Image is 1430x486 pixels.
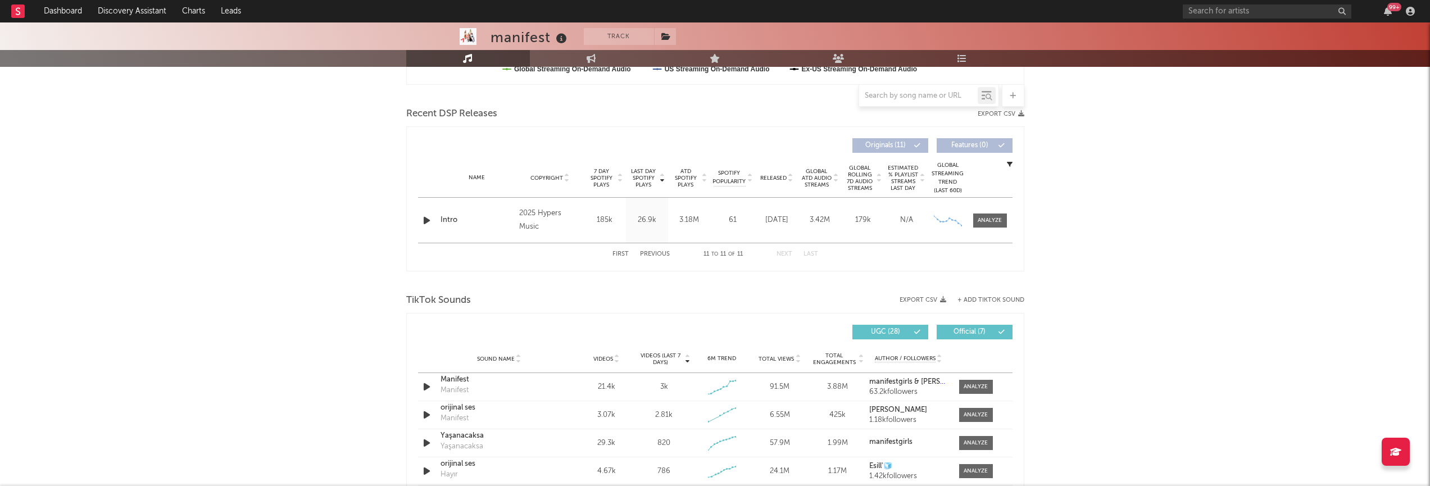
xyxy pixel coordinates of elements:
button: + Add TikTok Sound [957,297,1024,303]
div: 91.5M [753,381,806,393]
div: 3.07k [580,410,633,421]
span: ATD Spotify Plays [671,168,701,188]
span: to [711,252,718,257]
span: UGC ( 28 ) [860,329,911,335]
div: 63.2k followers [869,388,947,396]
button: Features(0) [937,138,1013,153]
span: TikTok Sounds [406,294,471,307]
div: 11 11 11 [692,248,754,261]
div: 6.55M [753,410,806,421]
div: 185k [587,215,623,226]
a: Esill'🧊 [869,462,947,470]
button: + Add TikTok Sound [946,297,1024,303]
div: manifest [491,28,570,47]
button: Originals(11) [852,138,928,153]
button: Official(7) [937,325,1013,339]
div: 1.42k followers [869,473,947,480]
button: Track [584,28,654,45]
text: US Streaming On-Demand Audio [664,65,769,73]
div: [DATE] [758,215,796,226]
strong: manifestgirls [869,438,913,446]
strong: Esill'🧊 [869,462,892,470]
div: 3.88M [811,381,864,393]
span: of [728,252,735,257]
div: 1.17M [811,466,864,477]
div: Manifest [441,385,469,396]
div: 6M Trend [696,355,748,363]
button: UGC(28) [852,325,928,339]
a: manifestgirls & [PERSON_NAME] & [PERSON_NAME] [869,378,947,386]
span: Total Engagements [811,352,857,366]
button: First [612,251,629,257]
div: 24.1M [753,466,806,477]
a: Manifest [441,374,558,385]
div: 21.4k [580,381,633,393]
div: 99 + [1387,3,1401,11]
a: Yaşanacaksa [441,430,558,442]
a: orijinal ses [441,402,558,414]
a: orijinal ses [441,458,558,470]
span: Features ( 0 ) [944,142,996,149]
span: 7 Day Spotify Plays [587,168,616,188]
strong: manifestgirls & [PERSON_NAME] & [PERSON_NAME] [869,378,1045,385]
span: Spotify Popularity [712,169,746,186]
span: Total Views [759,356,794,362]
input: Search by song name or URL [859,92,978,101]
div: 786 [657,466,670,477]
text: Global Streaming On-Demand Audio [514,65,631,73]
div: 61 [713,215,752,226]
input: Search for artists [1183,4,1351,19]
div: Name [441,174,514,182]
a: Intro [441,215,514,226]
span: Estimated % Playlist Streams Last Day [888,165,919,192]
button: Last [803,251,818,257]
div: 3.18M [671,215,707,226]
span: Author / Followers [875,355,936,362]
div: Global Streaming Trend (Last 60D) [931,161,965,195]
div: 3.42M [801,215,839,226]
span: Sound Name [477,356,515,362]
div: 2025 Hypers Music [519,207,580,234]
span: Last Day Spotify Plays [629,168,659,188]
button: Next [777,251,792,257]
span: Originals ( 11 ) [860,142,911,149]
div: 1.18k followers [869,416,947,424]
button: Export CSV [900,297,946,303]
button: Previous [640,251,670,257]
a: manifestgirls [869,438,947,446]
div: Manifest [441,413,469,424]
div: 820 [657,438,670,449]
div: Hayır [441,469,458,480]
span: Recent DSP Releases [406,107,497,121]
div: 1.99M [811,438,864,449]
div: 2.81k [655,410,673,421]
div: 425k [811,410,864,421]
div: 4.67k [580,466,633,477]
span: Official ( 7 ) [944,329,996,335]
strong: [PERSON_NAME] [869,406,927,414]
div: 26.9k [629,215,665,226]
span: Videos [593,356,613,362]
span: Released [760,175,787,181]
div: 179k [845,215,882,226]
span: Copyright [530,175,563,181]
div: Yaşanacaksa [441,441,483,452]
span: Videos (last 7 days) [638,352,683,366]
button: 99+ [1384,7,1392,16]
div: 3k [660,381,668,393]
button: Export CSV [978,111,1024,117]
a: [PERSON_NAME] [869,406,947,414]
div: 29.3k [580,438,633,449]
div: N/A [888,215,925,226]
span: Global ATD Audio Streams [801,168,832,188]
text: Ex-US Streaming On-Demand Audio [801,65,917,73]
span: Global Rolling 7D Audio Streams [845,165,875,192]
div: 57.9M [753,438,806,449]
